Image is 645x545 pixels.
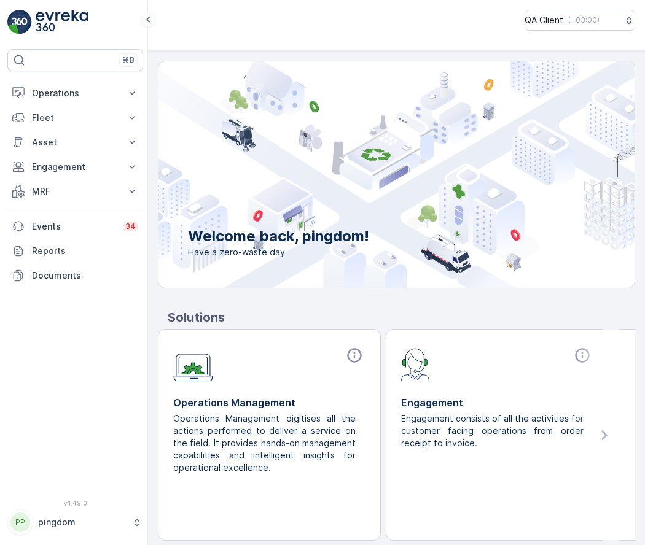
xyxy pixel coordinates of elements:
[32,112,119,124] p: Fleet
[401,395,593,410] p: Engagement
[7,263,143,288] a: Documents
[188,246,369,258] span: Have a zero-waste day
[7,81,143,106] button: Operations
[32,185,119,198] p: MRF
[7,239,143,263] a: Reports
[122,55,135,65] p: ⌘B
[32,161,119,173] p: Engagement
[32,245,138,257] p: Reports
[401,347,430,381] img: module-icon
[32,87,119,99] p: Operations
[7,214,143,239] a: Events34
[7,130,143,155] button: Asset
[173,395,365,410] p: Operations Management
[188,226,369,246] p: Welcome back, pingdom!
[525,14,563,26] p: QA Client
[7,155,143,179] button: Engagement
[10,512,30,532] div: PP
[173,347,213,382] img: module-icon
[125,222,136,231] p: 34
[7,509,143,535] button: PPpingdom
[173,412,356,474] p: Operations Management digitises all the actions performed to deliver a service on the field. It p...
[32,269,138,282] p: Documents
[103,61,635,288] img: city illustration
[7,179,143,204] button: MRF
[32,220,115,233] p: Events
[32,136,119,149] p: Asset
[568,15,600,25] p: ( +03:00 )
[7,500,143,507] span: v 1.49.0
[36,10,88,34] img: logo_light-DOdMpM7g.png
[168,308,635,327] p: Solutions
[401,412,584,449] p: Engagement consists of all the activities for customer facing operations from order receipt to in...
[7,10,32,34] img: logo
[7,106,143,130] button: Fleet
[38,516,126,528] p: pingdom
[525,10,635,31] button: QA Client(+03:00)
